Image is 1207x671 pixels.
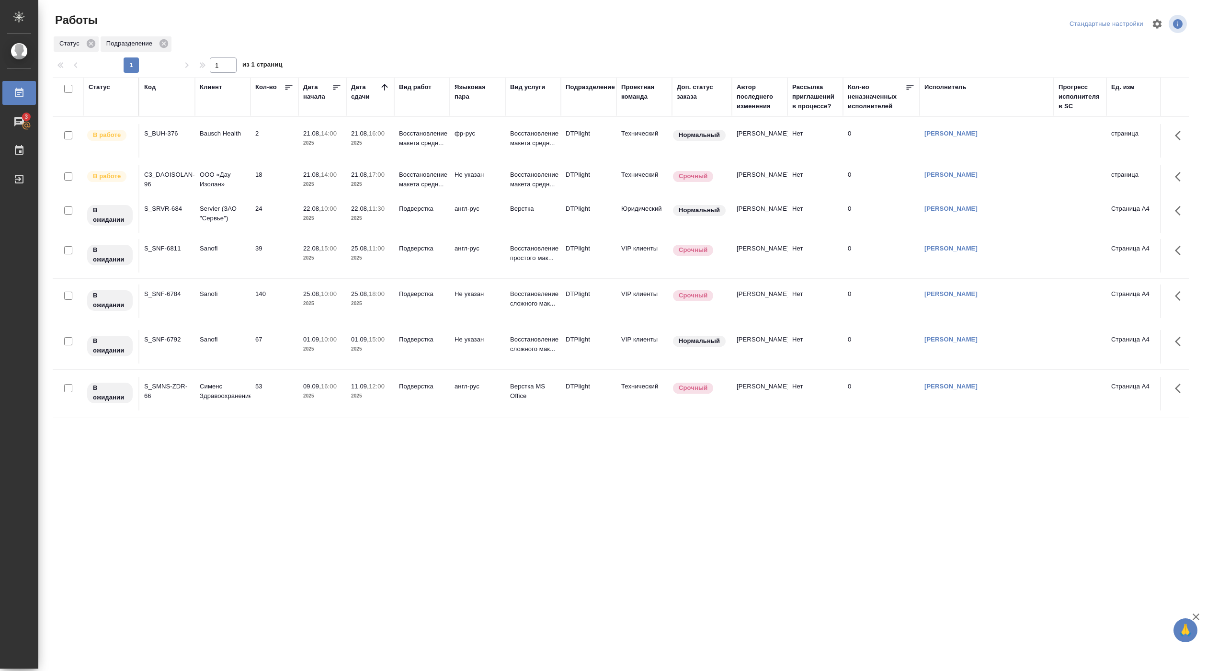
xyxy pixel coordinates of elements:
[369,290,385,297] p: 18:00
[369,130,385,137] p: 16:00
[787,199,843,233] td: Нет
[1177,620,1194,640] span: 🙏
[787,330,843,364] td: Нет
[399,129,445,148] p: Восстановление макета средн...
[321,171,337,178] p: 14:00
[510,82,546,92] div: Вид услуги
[843,165,920,199] td: 0
[732,199,787,233] td: [PERSON_NAME]
[251,199,298,233] td: 24
[303,205,321,212] p: 22.08,
[399,82,432,92] div: Вид работ
[1169,124,1192,147] button: Здесь прячутся важные кнопки
[251,377,298,410] td: 53
[732,330,787,364] td: [PERSON_NAME]
[732,284,787,318] td: [PERSON_NAME]
[616,124,672,158] td: Технический
[351,391,389,401] p: 2025
[303,253,342,263] p: 2025
[321,245,337,252] p: 15:00
[510,289,556,308] p: Восстановление сложного мак...
[1169,199,1192,222] button: Здесь прячутся важные кнопки
[303,391,342,401] p: 2025
[351,82,380,102] div: Дата сдачи
[303,245,321,252] p: 22.08,
[369,171,385,178] p: 17:00
[843,199,920,233] td: 0
[93,291,127,310] p: В ожидании
[732,377,787,410] td: [PERSON_NAME]
[455,82,501,102] div: Языковая пара
[144,289,190,299] div: S_SNF-6784
[510,170,556,189] p: Восстановление макета средн...
[924,171,978,178] a: [PERSON_NAME]
[369,245,385,252] p: 11:00
[255,82,277,92] div: Кол-во
[303,130,321,137] p: 21.08,
[351,290,369,297] p: 25.08,
[251,284,298,318] td: 140
[450,199,505,233] td: англ-рус
[86,204,134,227] div: Исполнитель назначен, приступать к работе пока рано
[351,336,369,343] p: 01.09,
[561,284,616,318] td: DTPlight
[561,239,616,273] td: DTPlight
[616,165,672,199] td: Технический
[303,171,321,178] p: 21.08,
[399,244,445,253] p: Подверстка
[566,82,615,92] div: Подразделение
[200,129,246,138] p: Bausch Health
[399,335,445,344] p: Подверстка
[369,383,385,390] p: 12:00
[1106,124,1162,158] td: страница
[1173,618,1197,642] button: 🙏
[679,171,707,181] p: Срочный
[86,382,134,404] div: Исполнитель назначен, приступать к работе пока рано
[303,138,342,148] p: 2025
[351,205,369,212] p: 22.08,
[321,336,337,343] p: 10:00
[1059,82,1102,111] div: Прогресс исполнителя в SC
[1106,377,1162,410] td: Страница А4
[924,383,978,390] a: [PERSON_NAME]
[2,110,36,134] a: 3
[924,336,978,343] a: [PERSON_NAME]
[843,239,920,273] td: 0
[86,129,134,142] div: Исполнитель выполняет работу
[561,199,616,233] td: DTPlight
[86,244,134,266] div: Исполнитель назначен, приступать к работе пока рано
[200,289,246,299] p: Sanofi
[1169,377,1192,400] button: Здесь прячутся важные кнопки
[251,239,298,273] td: 39
[510,244,556,263] p: Восстановление простого мак...
[450,165,505,199] td: Не указан
[93,245,127,264] p: В ожидании
[561,377,616,410] td: DTPlight
[1169,330,1192,353] button: Здесь прячутся важные кнопки
[303,299,342,308] p: 2025
[369,336,385,343] p: 15:00
[86,289,134,312] div: Исполнитель назначен, приступать к работе пока рано
[1106,239,1162,273] td: Страница А4
[321,290,337,297] p: 10:00
[450,377,505,410] td: англ-рус
[399,289,445,299] p: Подверстка
[616,330,672,364] td: VIP клиенты
[303,336,321,343] p: 01.09,
[321,130,337,137] p: 14:00
[144,82,156,92] div: Код
[450,284,505,318] td: Не указан
[732,165,787,199] td: [PERSON_NAME]
[351,245,369,252] p: 25.08,
[86,170,134,183] div: Исполнитель выполняет работу
[144,244,190,253] div: S_SNF-6811
[616,239,672,273] td: VIP клиенты
[89,82,110,92] div: Статус
[303,344,342,354] p: 2025
[200,382,246,401] p: Сименс Здравоохранение
[616,199,672,233] td: Юридический
[679,245,707,255] p: Срочный
[450,330,505,364] td: Не указан
[1169,165,1192,188] button: Здесь прячутся важные кнопки
[843,284,920,318] td: 0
